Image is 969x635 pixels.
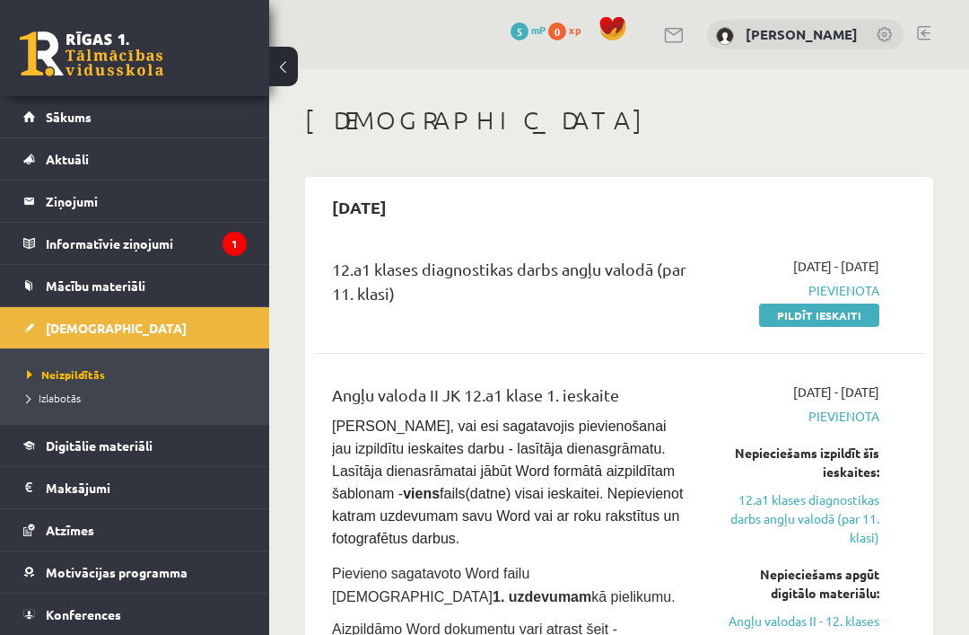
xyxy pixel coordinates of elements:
[511,22,528,40] span: 5
[223,232,247,256] i: 1
[46,151,89,167] span: Aktuāli
[27,367,105,382] span: Neizpildītās
[46,467,247,508] legend: Maksājumi
[27,391,81,405] span: Izlabotās
[548,22,589,37] a: 0 xp
[716,27,734,45] img: Ilze Everte
[23,509,247,551] a: Atzīmes
[20,31,163,76] a: Rīgas 1. Tālmācības vidusskola
[793,257,879,276] span: [DATE] - [DATE]
[548,22,566,40] span: 0
[23,265,247,306] a: Mācību materiāli
[46,223,247,264] legend: Informatīvie ziņojumi
[759,304,879,327] a: Pildīt ieskaiti
[46,278,145,294] span: Mācību materiāli
[531,22,546,37] span: mP
[23,467,247,508] a: Maksājumi
[46,320,187,336] span: [DEMOGRAPHIC_DATA]
[27,390,251,406] a: Izlabotās
[23,594,247,635] a: Konferences
[23,223,247,264] a: Informatīvie ziņojumi1
[46,606,121,622] span: Konferences
[23,96,247,137] a: Sākums
[715,444,879,481] div: Nepieciešams izpildīt šīs ieskaites:
[332,383,688,416] div: Angļu valoda II JK 12.a1 klase 1. ieskaite
[569,22,581,37] span: xp
[314,186,405,228] h2: [DATE]
[332,566,676,604] span: Pievieno sagatavoto Word failu [DEMOGRAPHIC_DATA] kā pielikumu.
[46,437,153,454] span: Digitālie materiāli
[46,564,188,580] span: Motivācijas programma
[793,383,879,401] span: [DATE] - [DATE]
[332,419,687,546] span: [PERSON_NAME], vai esi sagatavojis pievienošanai jau izpildītu ieskaites darbu - lasītāja dienasg...
[715,407,879,426] span: Pievienota
[305,105,933,136] h1: [DEMOGRAPHIC_DATA]
[23,307,247,348] a: [DEMOGRAPHIC_DATA]
[403,486,440,501] strong: viens
[23,181,247,222] a: Ziņojumi
[511,22,546,37] a: 5 mP
[27,366,251,383] a: Neizpildītās
[23,425,247,466] a: Digitālie materiāli
[46,109,92,125] span: Sākums
[332,257,688,314] div: 12.a1 klases diagnostikas darbs angļu valodā (par 11. klasi)
[715,565,879,603] div: Nepieciešams apgūt digitālo materiālu:
[493,589,591,604] strong: 1. uzdevumam
[715,281,879,300] span: Pievienota
[746,25,858,43] a: [PERSON_NAME]
[23,551,247,593] a: Motivācijas programma
[46,522,94,538] span: Atzīmes
[715,490,879,547] a: 12.a1 klases diagnostikas darbs angļu valodā (par 11. klasi)
[23,138,247,180] a: Aktuāli
[46,181,247,222] legend: Ziņojumi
